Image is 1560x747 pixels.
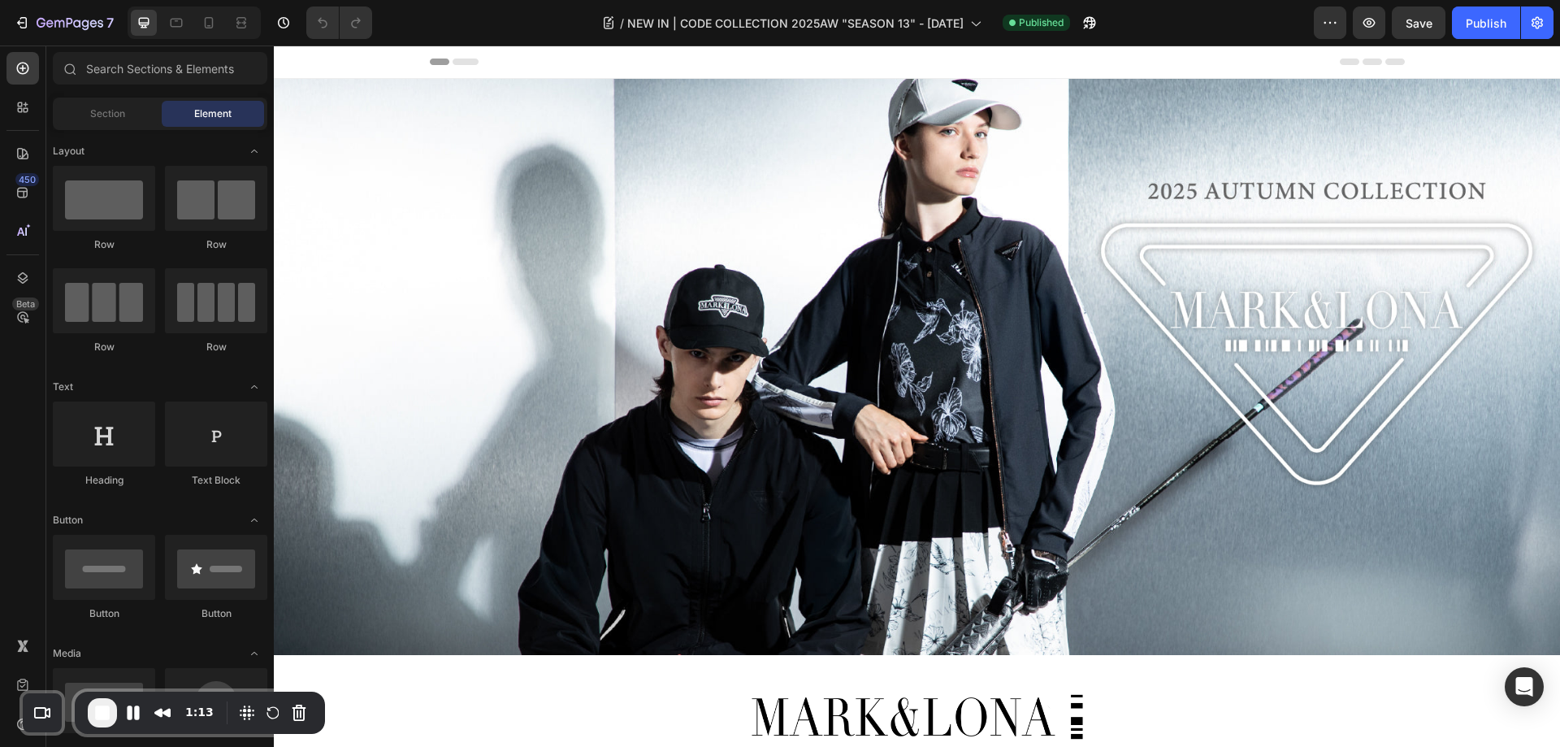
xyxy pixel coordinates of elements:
button: Publish [1452,7,1520,39]
img: gempages_468216102573310855-301f95be-eb53-4836-bc6e-d052b50534da.png [473,649,814,694]
div: Button [165,606,267,621]
div: Beta [12,297,39,311]
span: Media [53,646,81,661]
input: Search Sections & Elements [53,52,267,85]
div: Undo/Redo [306,7,372,39]
div: Open Intercom Messenger [1505,667,1544,706]
span: NEW IN | CODE COLLECTION 2025AW "SEASON 13" - [DATE] [627,15,964,32]
div: Row [165,340,267,354]
div: Row [165,237,267,252]
button: 7 [6,7,121,39]
span: Text [53,380,73,394]
div: Heading [53,473,155,488]
div: 450 [15,173,39,186]
div: Row [53,340,155,354]
span: Published [1019,15,1064,30]
span: Section [90,106,125,121]
span: Button [53,513,83,528]
div: Text Block [165,473,267,488]
span: Toggle open [241,374,267,400]
iframe: Design area [274,46,1560,747]
span: Element [194,106,232,121]
span: Toggle open [241,641,267,667]
span: Layout [53,144,84,159]
button: Save [1392,7,1445,39]
div: Publish [1466,15,1506,32]
div: Row [53,237,155,252]
span: / [620,15,624,32]
span: Toggle open [241,138,267,164]
div: Button [53,606,155,621]
span: Save [1406,16,1432,30]
p: 7 [106,13,114,33]
span: Toggle open [241,507,267,533]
